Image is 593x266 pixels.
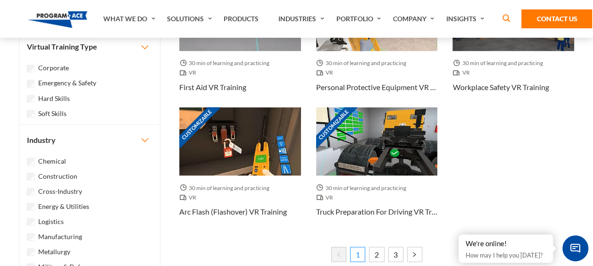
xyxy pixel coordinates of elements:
h3: Workplace Safety VR Training [452,81,549,92]
input: Chemical [27,158,34,165]
a: 3 [388,247,403,262]
a: Next » [407,247,422,262]
h3: Personal Protective Equipment VR Training [316,81,438,92]
input: Manufacturing [27,233,34,241]
input: Construction [27,173,34,180]
label: Metallurgy [38,246,70,257]
span: 30 min of learning and practicing [179,183,273,192]
label: Corporate [38,63,69,73]
span: VR [316,68,337,77]
img: Program-Ace [28,11,88,28]
div: We're online! [466,239,546,249]
a: 2 [369,247,384,262]
h3: Arc Flash (Flashover) VR Training [179,206,287,217]
label: Soft Skills [38,108,67,118]
p: How may I help you [DATE]? [466,249,546,261]
input: Cross-Industry [27,188,34,195]
span: 1 [350,247,365,262]
h3: First Aid VR Training [179,81,246,92]
h3: Truck Preparation for Driving VR Training [316,206,438,217]
span: VR [179,68,200,77]
label: Emergency & Safety [38,78,96,88]
span: Chat Widget [562,235,588,261]
label: Construction [38,171,77,181]
li: « Previous [331,247,346,265]
label: Chemical [38,156,66,166]
span: 30 min of learning and practicing [316,58,410,68]
label: Hard Skills [38,93,70,103]
input: Hard Skills [27,95,34,102]
span: VR [316,192,337,202]
span: 30 min of learning and practicing [316,183,410,192]
input: Energy & Utilities [27,203,34,210]
button: Virtual Training Type [19,32,160,62]
span: VR [452,68,473,77]
label: Logistics [38,216,64,226]
input: Metallurgy [27,248,34,256]
a: Contact Us [521,9,592,28]
span: 30 min of learning and practicing [452,58,546,68]
a: Customizable Thumbnail - Arc Flash (Flashover) VR Training 30 min of learning and practicing VR A... [179,107,301,232]
input: Logistics [27,218,34,225]
button: Industry [19,125,160,155]
input: Emergency & Safety [27,80,34,87]
label: Manufacturing [38,231,82,241]
label: Cross-Industry [38,186,82,196]
span: 30 min of learning and practicing [179,58,273,68]
input: Corporate [27,65,34,72]
a: Customizable Thumbnail - Truck Preparation for Driving VR Training 30 min of learning and practic... [316,107,438,232]
label: Energy & Utilities [38,201,89,211]
input: Soft Skills [27,110,34,117]
span: VR [179,192,200,202]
